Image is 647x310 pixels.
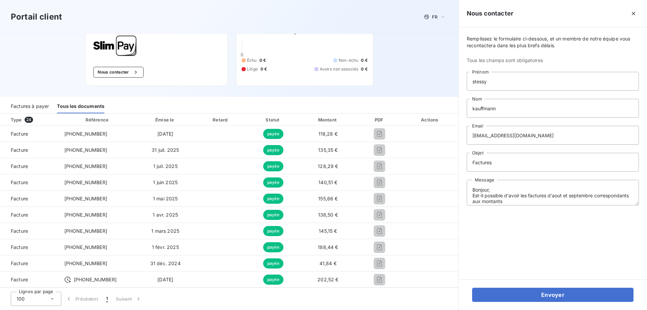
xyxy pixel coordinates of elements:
button: 1 [102,292,112,306]
span: [PHONE_NUMBER] [74,276,117,283]
div: Type [7,116,58,123]
input: placeholder [467,153,639,172]
span: payée [263,275,283,285]
span: 155,66 € [318,196,338,201]
span: 118,28 € [318,131,338,137]
span: Facture [5,179,54,186]
div: Émise le [138,116,193,123]
h3: Portail client [11,11,62,23]
button: Suivant [112,292,146,306]
span: Facture [5,276,54,283]
span: payée [263,210,283,220]
span: 128,29 € [318,163,338,169]
h5: Nous contacter [467,9,513,18]
span: 31 déc. 2024 [150,260,181,266]
span: 0 € [259,57,266,63]
span: FR [432,14,437,20]
span: 1 juin 2025 [153,179,178,185]
span: Facture [5,163,54,170]
span: payée [263,145,283,155]
span: Facture [5,195,54,202]
input: placeholder [467,72,639,91]
div: PDF [358,116,401,123]
span: payée [263,242,283,252]
span: [PHONE_NUMBER] [64,260,107,266]
span: Facture [5,212,54,218]
span: [PHONE_NUMBER] [64,179,107,185]
img: Company logo [93,35,136,56]
span: payée [263,194,283,204]
span: 0 [241,52,243,57]
span: [PHONE_NUMBER] [64,244,107,250]
span: 145,15 € [319,228,337,234]
span: Remplissez le formulaire ci-dessous, et un membre de notre équipe vous recontactera dans les plus... [467,35,639,49]
span: 100 [17,295,25,302]
div: Factures à payer [11,99,49,113]
span: [PHONE_NUMBER] [64,147,107,153]
span: payée [263,258,283,269]
span: Facture [5,228,54,234]
span: payée [263,129,283,139]
textarea: Bonjour, Est-il possible d'avoir les factures d'aout et septembre correspondants aux montants [467,180,639,205]
span: 188,44 € [318,244,338,250]
span: [DATE] [157,277,173,282]
div: Tous les documents [57,99,104,113]
span: [PHONE_NUMBER] [64,131,107,137]
span: 0 € [260,66,267,72]
span: Facture [5,244,54,251]
span: 31 juil. 2025 [152,147,179,153]
span: [PHONE_NUMBER] [64,212,107,218]
span: 202,52 € [317,277,338,282]
button: Envoyer [472,288,634,302]
span: 1 mai 2025 [153,196,178,201]
input: placeholder [467,126,639,145]
span: 1 juil. 2025 [153,163,178,169]
span: 135,35 € [318,147,338,153]
span: payée [263,177,283,188]
span: Avoirs non associés [320,66,358,72]
button: Nous contacter [93,67,143,78]
span: payée [263,226,283,236]
span: 1 févr. 2025 [152,244,179,250]
span: Échu [247,57,257,63]
span: 138,50 € [318,212,338,218]
span: Facture [5,147,54,153]
span: Non-échu [339,57,358,63]
div: Statut [249,116,298,123]
span: [PHONE_NUMBER] [64,196,107,201]
button: Précédent [61,292,102,306]
span: Facture [5,131,54,137]
span: Facture [5,260,54,267]
div: Retard [195,116,246,123]
span: Tous les champs sont obligatoires [467,57,639,64]
div: Référence [86,117,109,122]
span: 1 avr. 2025 [153,212,178,218]
span: [DATE] [157,131,173,137]
span: 0 € [361,66,367,72]
div: Montant [301,116,356,123]
span: 41,84 € [319,260,337,266]
span: payée [263,161,283,171]
span: [PHONE_NUMBER] [64,163,107,169]
span: 0 € [361,57,367,63]
span: 1 [106,295,108,302]
span: Litige [247,66,258,72]
span: [PHONE_NUMBER] [64,228,107,234]
input: placeholder [467,99,639,118]
span: 24 [25,117,33,123]
div: Actions [404,116,457,123]
span: 1 mars 2025 [151,228,179,234]
span: 140,51 € [318,179,337,185]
